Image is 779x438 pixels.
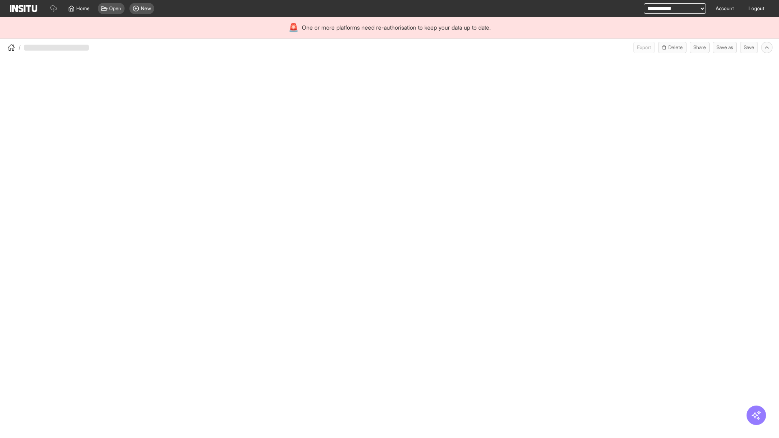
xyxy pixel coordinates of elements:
[76,5,90,12] span: Home
[740,42,758,53] button: Save
[633,42,655,53] span: Can currently only export from Insights reports.
[633,42,655,53] button: Export
[288,22,299,33] div: 🚨
[658,42,686,53] button: Delete
[141,5,151,12] span: New
[19,43,21,52] span: /
[302,24,491,32] span: One or more platforms need re-authorisation to keep your data up to date.
[10,5,37,12] img: Logo
[109,5,121,12] span: Open
[6,43,21,52] button: /
[690,42,710,53] button: Share
[713,42,737,53] button: Save as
